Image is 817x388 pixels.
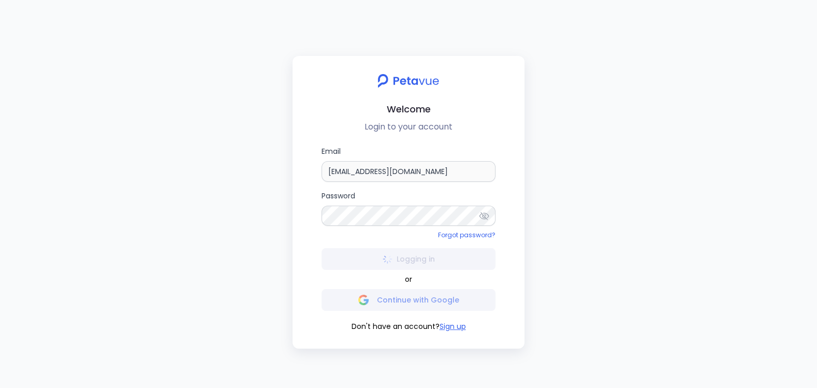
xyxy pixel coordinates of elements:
[322,161,495,182] input: Email
[438,231,495,239] a: Forgot password?
[322,190,495,226] label: Password
[301,121,516,133] p: Login to your account
[405,274,412,285] span: or
[371,68,446,93] img: petavue logo
[322,206,495,226] input: Password
[352,321,440,332] span: Don't have an account?
[322,146,495,182] label: Email
[301,102,516,117] h2: Welcome
[440,321,466,332] button: Sign up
